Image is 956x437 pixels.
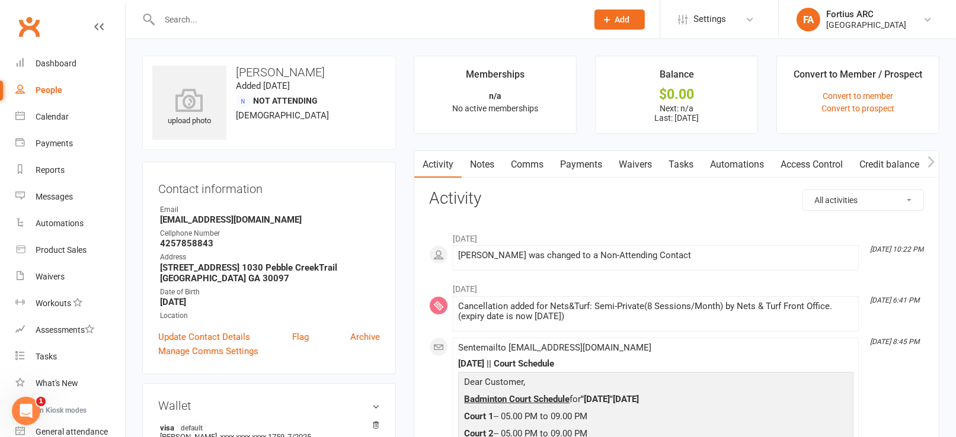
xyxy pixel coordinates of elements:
strong: n/a [489,91,501,101]
p: Next: n/a Last: [DATE] [606,104,747,123]
b: [DATE] [613,394,639,404]
a: Dashboard [15,50,125,77]
input: Search... [156,11,579,28]
a: Product Sales [15,237,125,264]
iframe: Intercom live chat [12,397,40,425]
div: Email [160,204,380,216]
div: Balance [660,67,694,88]
a: Waivers [15,264,125,290]
a: Update Contact Details [158,330,250,344]
h3: Wallet [158,399,380,412]
strong: [STREET_ADDRESS] 1030 Pebble CreekTrail [GEOGRAPHIC_DATA] GA 30097 [160,262,380,284]
h3: [PERSON_NAME] [152,66,386,79]
div: FA [797,8,820,31]
a: Automations [15,210,125,237]
span: [DEMOGRAPHIC_DATA] [236,110,329,121]
b: Court 1 [464,411,494,422]
i: [DATE] 10:22 PM [870,245,923,253]
a: Credit balance [851,151,928,178]
div: Workouts [36,298,71,308]
a: Archive [350,330,380,344]
div: Fortius ARC [826,9,906,20]
a: Manage Comms Settings [158,344,258,358]
strong: [DATE] [160,297,380,307]
a: People [15,77,125,104]
h3: Activity [429,189,924,208]
h3: Contact information [158,178,380,195]
div: Location [160,310,380,322]
span: No active memberships [452,104,538,113]
a: Automations [702,151,772,178]
div: Cancellation added for Nets&Turf: Semi-Private(8 Sessions/Month) by Nets & Turf Front Office. (ex... [458,301,853,322]
div: [GEOGRAPHIC_DATA] [826,20,906,30]
div: upload photo [152,88,226,127]
span: Sent email to [EMAIL_ADDRESS][DOMAIN_NAME] [458,342,651,353]
a: Assessments [15,317,125,343]
a: Messages [15,184,125,210]
strong: visa [160,423,374,432]
a: Payments [552,151,610,178]
div: [DATE] || Court Schedule [458,359,853,369]
div: Reports [36,165,65,175]
i: [DATE] 6:41 PM [870,296,919,304]
span: default [177,423,206,432]
div: Product Sales [36,245,87,255]
u: Badminton Court Schedule [464,394,570,404]
div: Dashboard [36,59,76,68]
li: [DATE] [429,226,924,245]
div: Automations [36,218,84,228]
a: Access Control [772,151,851,178]
div: What's New [36,378,78,388]
span: Dear Customer, [464,377,525,387]
i: [DATE] 8:45 PM [870,338,919,346]
a: Comms [503,151,552,178]
div: General attendance [36,427,108,436]
a: Calendar [15,104,125,130]
span: 1 [36,397,46,406]
a: Convert to member [823,91,893,101]
a: Flag [292,330,309,344]
a: Waivers [610,151,660,178]
span: -- 05.00 PM to 09.00 PM [464,411,587,422]
div: Date of Birth [160,287,380,298]
span: Not Attending [253,96,318,105]
div: Assessments [36,325,94,335]
strong: 4257858843 [160,238,380,249]
a: Workouts [15,290,125,317]
div: [PERSON_NAME] was changed to a Non-Attending Contact [458,250,853,261]
div: Cellphone Number [160,228,380,239]
a: Reports [15,157,125,184]
div: Memberships [466,67,525,88]
a: Notes [462,151,503,178]
a: What's New [15,370,125,397]
div: Waivers [36,272,65,281]
a: Convert to prospect [821,104,894,113]
a: Activity [414,151,462,178]
div: Payments [36,139,73,148]
div: People [36,85,62,95]
span: for [570,394,613,404]
div: Messages [36,192,73,201]
span: Settings [693,6,726,33]
a: Tasks [660,151,702,178]
strong: [EMAIL_ADDRESS][DOMAIN_NAME] [160,214,380,225]
time: Added [DATE] [236,81,290,91]
a: Clubworx [14,12,44,41]
div: Calendar [36,112,69,121]
span: Add [615,15,630,24]
a: Payments [15,130,125,157]
div: Convert to Member / Prospect [794,67,922,88]
div: $0.00 [606,88,747,101]
a: Tasks [15,343,125,370]
div: Tasks [36,352,57,361]
button: Add [594,9,645,30]
li: [DATE] [429,277,924,295]
div: Address [160,252,380,263]
b: "[DATE]" [581,394,613,404]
